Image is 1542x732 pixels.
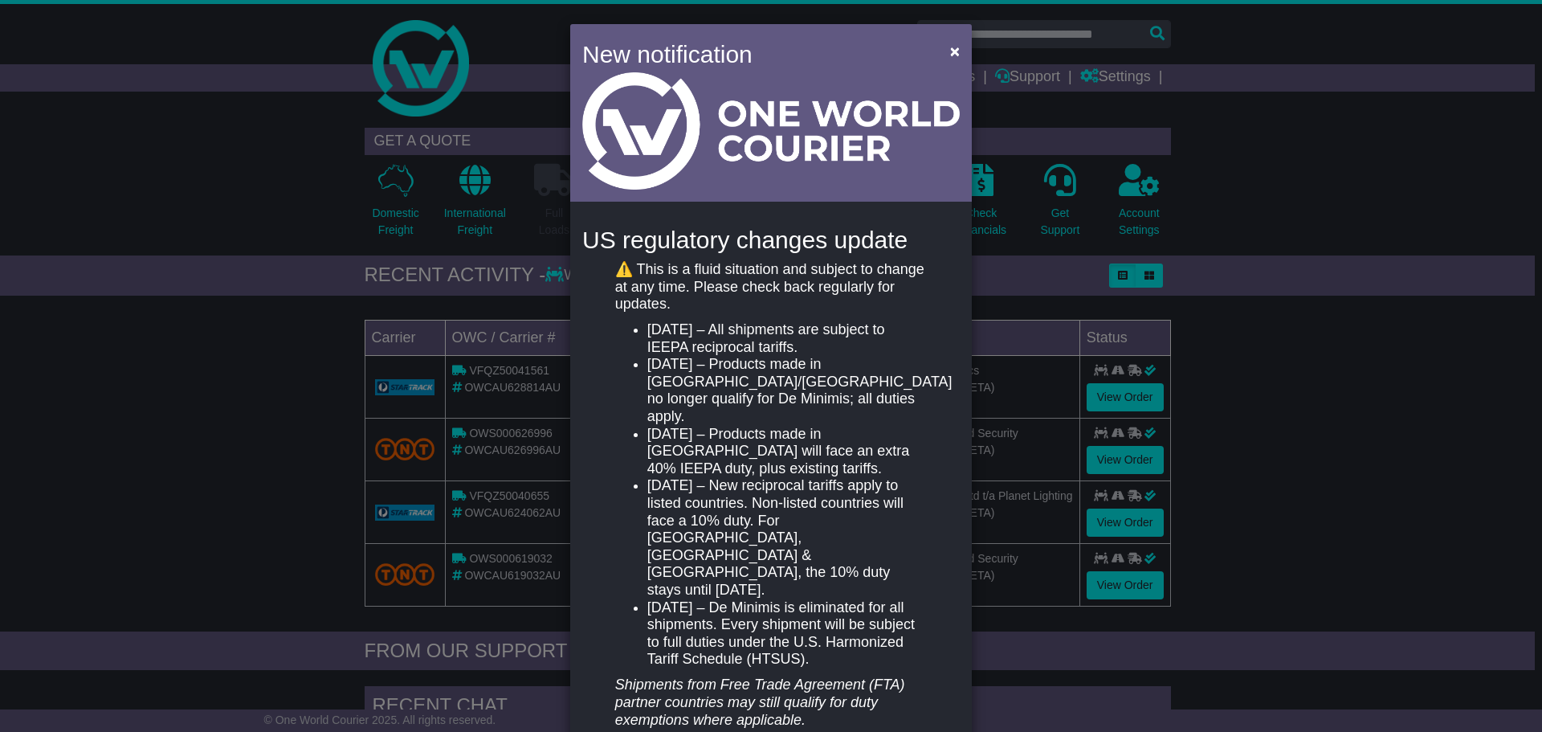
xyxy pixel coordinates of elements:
[615,677,905,727] em: Shipments from Free Trade Agreement (FTA) partner countries may still qualify for duty exemptions...
[950,42,960,60] span: ×
[647,599,927,669] li: [DATE] – De Minimis is eliminated for all shipments. Every shipment will be subject to full dutie...
[647,477,927,599] li: [DATE] – New reciprocal tariffs apply to listed countries. Non-listed countries will face a 10% d...
[615,261,927,313] p: ⚠️ This is a fluid situation and subject to change at any time. Please check back regularly for u...
[647,356,927,425] li: [DATE] – Products made in [GEOGRAPHIC_DATA]/[GEOGRAPHIC_DATA] no longer qualify for De Minimis; a...
[942,35,968,67] button: Close
[582,72,960,190] img: Light
[647,321,927,356] li: [DATE] – All shipments are subject to IEEPA reciprocal tariffs.
[647,426,927,478] li: [DATE] – Products made in [GEOGRAPHIC_DATA] will face an extra 40% IEEPA duty, plus existing tari...
[582,36,927,72] h4: New notification
[582,227,960,253] h4: US regulatory changes update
